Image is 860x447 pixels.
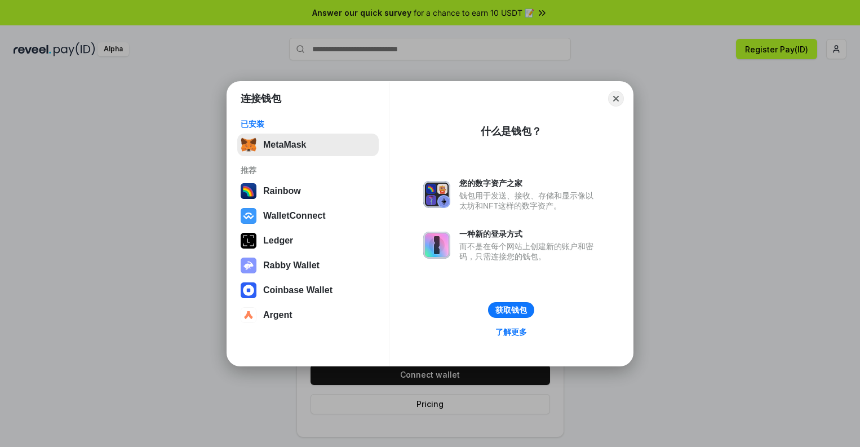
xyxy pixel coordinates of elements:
div: 什么是钱包？ [481,125,542,138]
img: svg+xml,%3Csvg%20xmlns%3D%22http%3A%2F%2Fwww.w3.org%2F2000%2Fsvg%22%20fill%3D%22none%22%20viewBox... [241,258,256,273]
div: 钱包用于发送、接收、存储和显示像以太坊和NFT这样的数字资产。 [459,191,599,211]
img: svg+xml,%3Csvg%20xmlns%3D%22http%3A%2F%2Fwww.w3.org%2F2000%2Fsvg%22%20width%3D%2228%22%20height%3... [241,233,256,249]
div: Argent [263,310,292,320]
button: Argent [237,304,379,326]
div: Rabby Wallet [263,260,320,271]
img: svg+xml,%3Csvg%20fill%3D%22none%22%20height%3D%2233%22%20viewBox%3D%220%200%2035%2033%22%20width%... [241,137,256,153]
h1: 连接钱包 [241,92,281,105]
div: 您的数字资产之家 [459,178,599,188]
button: Ledger [237,229,379,252]
button: MetaMask [237,134,379,156]
div: 已安装 [241,119,375,129]
img: svg+xml,%3Csvg%20width%3D%2228%22%20height%3D%2228%22%20viewBox%3D%220%200%2028%2028%22%20fill%3D... [241,208,256,224]
button: Coinbase Wallet [237,279,379,302]
button: WalletConnect [237,205,379,227]
div: 而不是在每个网站上创建新的账户和密码，只需连接您的钱包。 [459,241,599,262]
img: svg+xml,%3Csvg%20width%3D%22120%22%20height%3D%22120%22%20viewBox%3D%220%200%20120%20120%22%20fil... [241,183,256,199]
img: svg+xml,%3Csvg%20xmlns%3D%22http%3A%2F%2Fwww.w3.org%2F2000%2Fsvg%22%20fill%3D%22none%22%20viewBox... [423,232,450,259]
button: 获取钱包 [488,302,534,318]
div: Rainbow [263,186,301,196]
img: svg+xml,%3Csvg%20width%3D%2228%22%20height%3D%2228%22%20viewBox%3D%220%200%2028%2028%22%20fill%3D... [241,282,256,298]
div: 一种新的登录方式 [459,229,599,239]
div: 推荐 [241,165,375,175]
div: MetaMask [263,140,306,150]
button: Rabby Wallet [237,254,379,277]
button: Close [608,91,624,107]
img: svg+xml,%3Csvg%20width%3D%2228%22%20height%3D%2228%22%20viewBox%3D%220%200%2028%2028%22%20fill%3D... [241,307,256,323]
a: 了解更多 [489,325,534,339]
div: 了解更多 [495,327,527,337]
div: Coinbase Wallet [263,285,333,295]
img: svg+xml,%3Csvg%20xmlns%3D%22http%3A%2F%2Fwww.w3.org%2F2000%2Fsvg%22%20fill%3D%22none%22%20viewBox... [423,181,450,208]
div: 获取钱包 [495,305,527,315]
button: Rainbow [237,180,379,202]
div: WalletConnect [263,211,326,221]
div: Ledger [263,236,293,246]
